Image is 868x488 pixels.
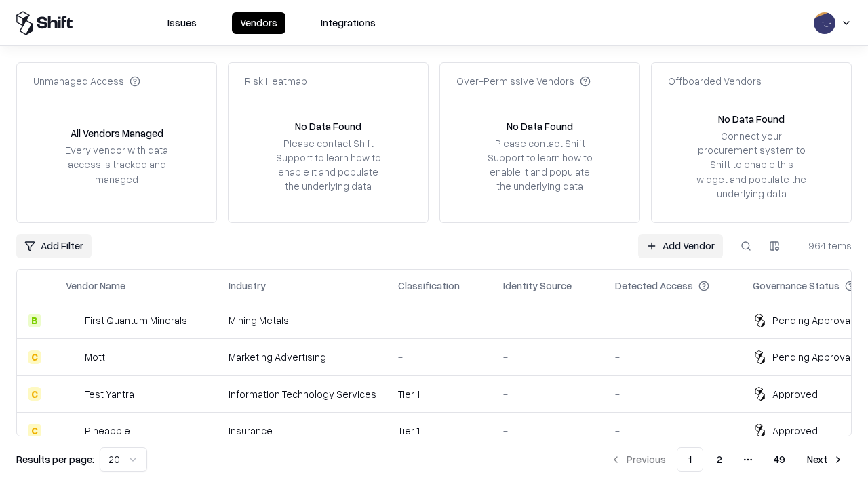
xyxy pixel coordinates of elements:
div: - [615,424,731,438]
div: Offboarded Vendors [668,74,762,88]
div: Pending Approval [772,313,852,327]
div: - [615,387,731,401]
div: - [615,350,731,364]
div: Tier 1 [398,387,481,401]
img: First Quantum Minerals [66,314,79,327]
div: C [28,424,41,437]
div: Connect your procurement system to Shift to enable this widget and populate the underlying data [695,129,808,201]
div: Motti [85,350,107,364]
div: Mining Metals [229,313,376,327]
div: Approved [772,387,818,401]
div: Marketing Advertising [229,350,376,364]
div: Please contact Shift Support to learn how to enable it and populate the underlying data [272,136,384,194]
div: - [503,387,593,401]
div: Industry [229,279,266,293]
div: B [28,314,41,327]
div: First Quantum Minerals [85,313,187,327]
div: Pending Approval [772,350,852,364]
div: Identity Source [503,279,572,293]
div: Risk Heatmap [245,74,307,88]
div: All Vendors Managed [71,126,163,140]
div: Pineapple [85,424,130,438]
div: No Data Found [718,112,785,126]
img: Test Yantra [66,387,79,401]
div: Unmanaged Access [33,74,140,88]
div: Test Yantra [85,387,134,401]
button: Vendors [232,12,285,34]
div: Approved [772,424,818,438]
div: Insurance [229,424,376,438]
div: - [398,350,481,364]
button: Issues [159,12,205,34]
button: 1 [677,447,703,472]
div: Please contact Shift Support to learn how to enable it and populate the underlying data [484,136,596,194]
div: 964 items [797,239,852,253]
div: No Data Found [295,119,361,134]
div: Every vendor with data access is tracked and managed [60,143,173,186]
button: Add Filter [16,234,92,258]
div: No Data Found [507,119,573,134]
div: - [503,313,593,327]
div: Classification [398,279,460,293]
button: Integrations [313,12,384,34]
div: C [28,387,41,401]
div: Information Technology Services [229,387,376,401]
div: Tier 1 [398,424,481,438]
div: Vendor Name [66,279,125,293]
div: Governance Status [753,279,840,293]
div: Detected Access [615,279,693,293]
div: Over-Permissive Vendors [456,74,591,88]
div: C [28,350,41,364]
a: Add Vendor [638,234,723,258]
div: - [503,350,593,364]
button: 2 [706,447,733,472]
button: 49 [763,447,796,472]
div: - [503,424,593,438]
button: Next [799,447,852,472]
div: - [615,313,731,327]
img: Pineapple [66,424,79,437]
nav: pagination [602,447,852,472]
img: Motti [66,350,79,364]
div: - [398,313,481,327]
p: Results per page: [16,452,94,466]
